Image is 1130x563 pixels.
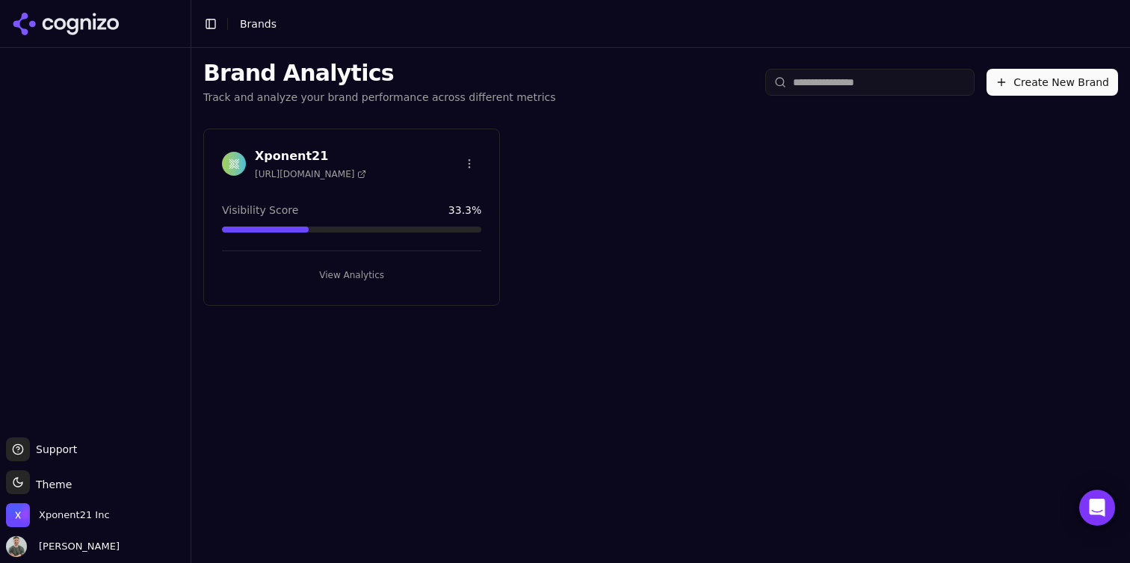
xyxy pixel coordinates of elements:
[203,60,556,87] h1: Brand Analytics
[33,540,120,553] span: [PERSON_NAME]
[222,203,298,218] span: Visibility Score
[1079,490,1115,526] div: Open Intercom Messenger
[255,168,366,180] span: [URL][DOMAIN_NAME]
[30,442,77,457] span: Support
[987,69,1118,96] button: Create New Brand
[30,479,72,490] span: Theme
[6,536,27,557] img: Chuck McCarthy
[6,503,30,527] img: Xponent21 Inc
[39,508,110,522] span: Xponent21 Inc
[222,152,246,176] img: Xponent21
[240,18,277,30] span: Brands
[222,263,481,287] button: View Analytics
[6,503,110,527] button: Open organization switcher
[6,536,120,557] button: Open user button
[203,90,556,105] p: Track and analyze your brand performance across different metrics
[240,16,277,31] nav: breadcrumb
[448,203,481,218] span: 33.3 %
[255,147,366,165] h3: Xponent21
